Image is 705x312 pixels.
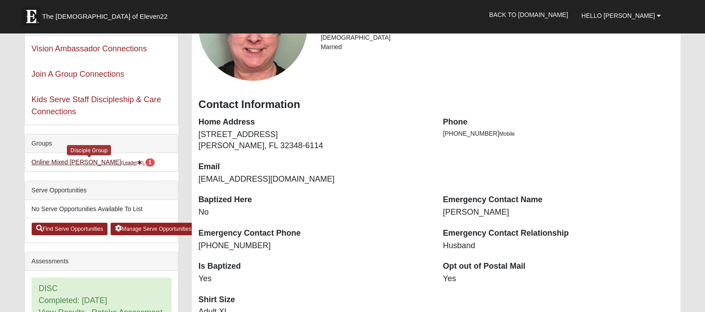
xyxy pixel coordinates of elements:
a: Join A Group Connections [32,70,124,79]
dd: [PERSON_NAME] [443,207,674,218]
dd: [PHONE_NUMBER] [198,240,429,252]
li: Married [321,42,674,52]
dt: Home Address [198,116,429,128]
dd: [STREET_ADDRESS] [PERSON_NAME], FL 32348-6114 [198,129,429,152]
dd: No [198,207,429,218]
dt: Email [198,161,429,173]
a: Find Serve Opportunities [32,223,108,235]
div: Assessments [25,252,178,271]
div: Serve Opportunities [25,181,178,200]
li: [PHONE_NUMBER] [443,129,674,138]
span: Hello [PERSON_NAME] [581,12,655,19]
dt: Opt out of Postal Mail [443,261,674,272]
dd: Yes [443,273,674,285]
div: Groups [25,134,178,153]
li: No Serve Opportunities Available To List [25,200,178,218]
a: Vision Ambassador Connections [32,44,147,53]
a: Manage Serve Opportunities [111,223,196,235]
div: Disciple Group [67,145,111,155]
span: Mobile [499,131,515,137]
dt: Shirt Size [198,294,429,306]
dt: Emergency Contact Phone [198,228,429,239]
h3: Contact Information [198,98,674,111]
dd: Yes [198,273,429,285]
dt: Emergency Contact Relationship [443,228,674,239]
dd: Husband [443,240,674,252]
a: Kids Serve Staff Discipleship & Care Connections [32,95,161,116]
a: Back to [DOMAIN_NAME] [482,4,575,26]
span: number of pending members [145,158,155,166]
dd: [EMAIL_ADDRESS][DOMAIN_NAME] [198,174,429,185]
dt: Is Baptized [198,261,429,272]
a: Hello [PERSON_NAME] [575,4,668,27]
dt: Phone [443,116,674,128]
li: [DEMOGRAPHIC_DATA] [321,33,674,42]
dt: Emergency Contact Name [443,194,674,206]
a: The [DEMOGRAPHIC_DATA] of Eleven22 [18,3,196,25]
span: The [DEMOGRAPHIC_DATA] of Eleven22 [42,12,168,21]
dt: Baptized Here [198,194,429,206]
small: (Leader ) [121,160,144,165]
a: Online Mixed [PERSON_NAME](Leader) 1 [32,158,155,166]
img: Eleven22 logo [22,8,40,25]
